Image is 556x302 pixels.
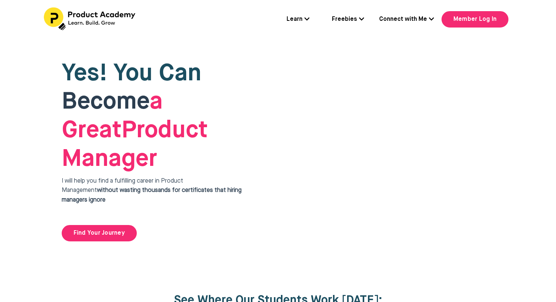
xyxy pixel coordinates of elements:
span: Yes! You Can [62,62,201,86]
span: I will help you find a fulfilling career in Product Management [62,178,242,203]
span: Product Manager [62,90,208,171]
strong: without wasting thousands for certificates that hiring managers ignore [62,187,242,203]
span: Become [62,90,150,114]
a: Find Your Journey [62,225,137,241]
a: Learn [287,15,310,25]
strong: a Great [62,90,163,142]
a: Freebies [332,15,364,25]
a: Connect with Me [379,15,434,25]
a: Member Log In [442,11,508,28]
img: Header Logo [44,7,137,30]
